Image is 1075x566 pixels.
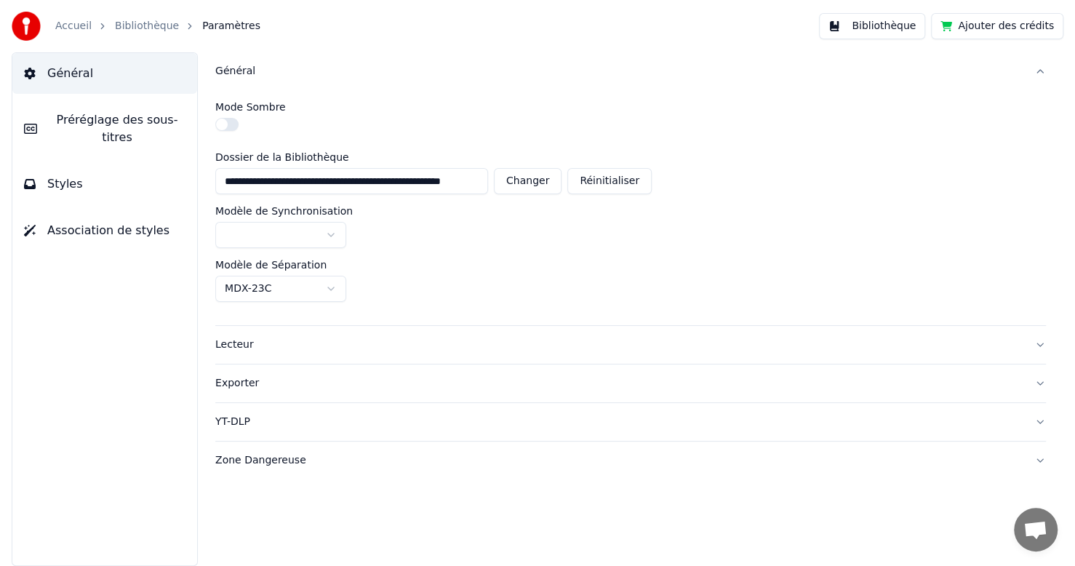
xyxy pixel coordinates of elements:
span: Styles [47,175,83,193]
button: Préréglage des sous-titres [12,100,197,158]
button: Général [12,53,197,94]
button: Changer [494,168,562,194]
div: Zone Dangereuse [215,453,1023,468]
label: Modèle de Synchronisation [215,206,353,216]
button: Association de styles [12,210,197,251]
a: Bibliothèque [115,19,179,33]
button: Lecteur [215,326,1046,364]
div: Ouvrir le chat [1014,508,1058,551]
button: Général [215,52,1046,90]
span: Association de styles [47,222,169,239]
div: Lecteur [215,338,1023,352]
label: Dossier de la Bibliothèque [215,152,652,162]
div: YT-DLP [215,415,1023,429]
a: Accueil [55,19,92,33]
button: Exporter [215,364,1046,402]
span: Général [47,65,93,82]
button: Réinitialiser [567,168,652,194]
button: Bibliothèque [819,13,925,39]
label: Modèle de Séparation [215,260,327,270]
div: Général [215,64,1023,79]
label: Mode Sombre [215,102,286,112]
nav: breadcrumb [55,19,260,33]
button: YT-DLP [215,403,1046,441]
div: Exporter [215,376,1023,391]
span: Préréglage des sous-titres [49,111,185,146]
img: youka [12,12,41,41]
button: Styles [12,164,197,204]
button: Zone Dangereuse [215,442,1046,479]
button: Ajouter des crédits [931,13,1063,39]
span: Paramètres [202,19,260,33]
div: Général [215,90,1046,325]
